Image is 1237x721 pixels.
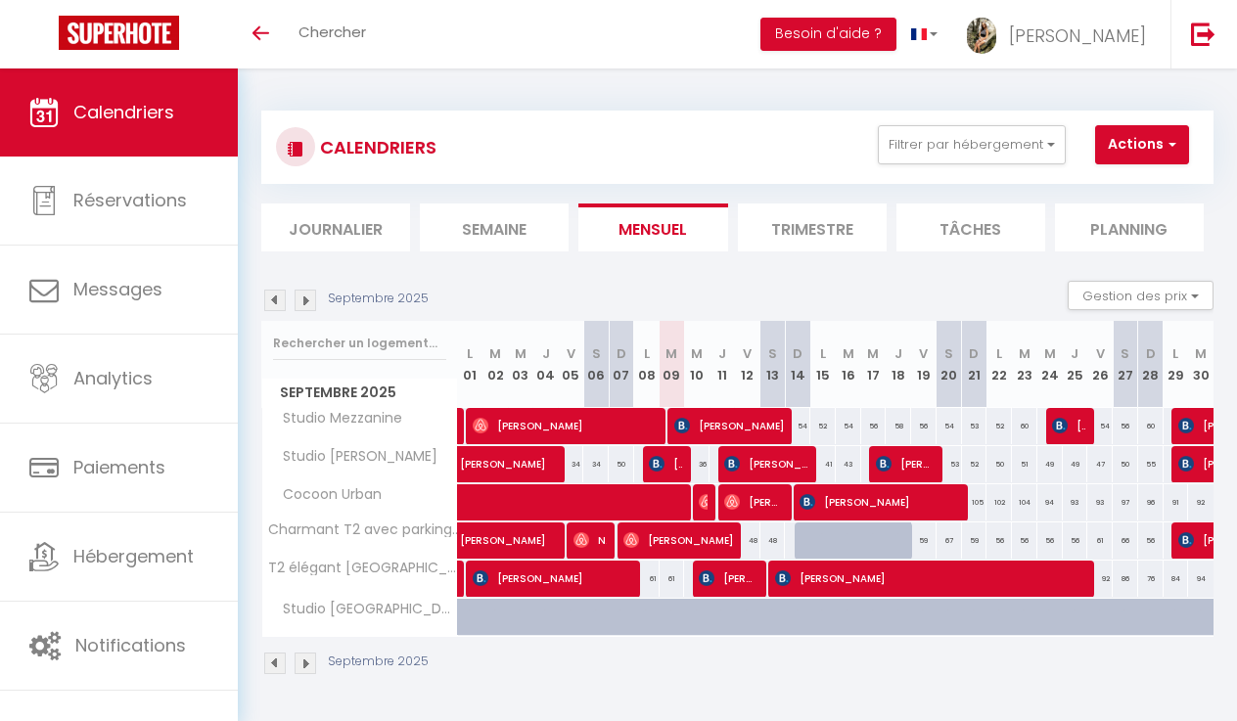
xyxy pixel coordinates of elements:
[937,446,962,482] div: 53
[1195,344,1207,363] abbr: M
[73,455,165,479] span: Paiements
[265,446,442,468] span: Studio [PERSON_NAME]
[73,100,174,124] span: Calendriers
[684,321,710,408] th: 10
[660,321,685,408] th: 09
[724,445,809,482] span: [PERSON_NAME]
[592,344,601,363] abbr: S
[1068,281,1214,310] button: Gestion des prix
[1138,561,1164,597] div: 76
[718,344,726,363] abbr: J
[583,321,609,408] th: 06
[1121,344,1129,363] abbr: S
[1071,344,1078,363] abbr: J
[937,522,962,559] div: 67
[1138,446,1164,482] div: 55
[1146,344,1156,363] abbr: D
[1019,344,1031,363] abbr: M
[699,483,708,520] span: [PERSON_NAME]
[896,203,1045,251] li: Tâches
[1188,484,1214,520] div: 92
[986,484,1012,520] div: 102
[450,446,476,483] a: [PERSON_NAME]
[450,522,476,560] a: [PERSON_NAME]
[473,407,660,444] span: [PERSON_NAME]
[1063,321,1088,408] th: 25
[962,446,987,482] div: 52
[1188,561,1214,597] div: 94
[820,344,826,363] abbr: L
[710,321,735,408] th: 11
[1138,321,1164,408] th: 28
[800,483,961,520] span: [PERSON_NAME]
[967,18,996,54] img: ...
[911,321,937,408] th: 19
[775,560,1089,597] span: [PERSON_NAME]
[1087,408,1113,444] div: 54
[634,321,660,408] th: 08
[810,321,836,408] th: 15
[315,125,436,169] h3: CALENDRIERS
[1113,561,1138,597] div: 86
[1052,407,1086,444] span: [PERSON_NAME]
[1012,484,1037,520] div: 104
[810,446,836,482] div: 41
[735,522,760,559] div: 48
[473,560,634,597] span: [PERSON_NAME]
[617,344,626,363] abbr: D
[1063,484,1088,520] div: 93
[1164,321,1189,408] th: 29
[969,344,979,363] abbr: D
[573,521,608,559] span: Natacha Soilihi
[738,203,887,251] li: Trimestre
[962,484,987,520] div: 105
[649,445,683,482] span: [PERSON_NAME]
[861,321,887,408] th: 17
[489,344,501,363] abbr: M
[1009,23,1146,48] span: [PERSON_NAME]
[836,408,861,444] div: 54
[996,344,1002,363] abbr: L
[1113,484,1138,520] div: 97
[508,321,533,408] th: 03
[793,344,802,363] abbr: D
[986,408,1012,444] div: 52
[1138,408,1164,444] div: 60
[760,522,786,559] div: 48
[1012,321,1037,408] th: 23
[843,344,854,363] abbr: M
[836,321,861,408] th: 16
[73,544,194,568] span: Hébergement
[75,633,186,657] span: Notifications
[699,560,758,597] span: [PERSON_NAME]
[1113,408,1138,444] div: 56
[1087,446,1113,482] div: 47
[265,561,461,575] span: T2 élégant [GEOGRAPHIC_DATA] et gare
[265,599,461,620] span: Studio [GEOGRAPHIC_DATA] 8
[810,408,836,444] div: 52
[73,277,162,301] span: Messages
[735,321,760,408] th: 12
[1037,446,1063,482] div: 49
[265,484,387,506] span: Cocoon Urban
[1113,446,1138,482] div: 50
[262,379,457,407] span: Septembre 2025
[684,446,710,482] div: 36
[937,408,962,444] div: 54
[1012,408,1037,444] div: 60
[460,435,640,473] span: [PERSON_NAME]
[578,203,727,251] li: Mensuel
[328,290,429,308] p: Septembre 2025
[265,522,461,537] span: Charmant T2 avec parking privé
[724,483,784,520] span: [PERSON_NAME]
[623,521,734,559] span: [PERSON_NAME]
[1087,561,1113,597] div: 92
[1113,321,1138,408] th: 27
[1087,321,1113,408] th: 26
[878,125,1066,164] button: Filtrer par hébergement
[660,561,685,597] div: 61
[1138,522,1164,559] div: 56
[420,203,569,251] li: Semaine
[1087,522,1113,559] div: 61
[328,653,429,671] p: Septembre 2025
